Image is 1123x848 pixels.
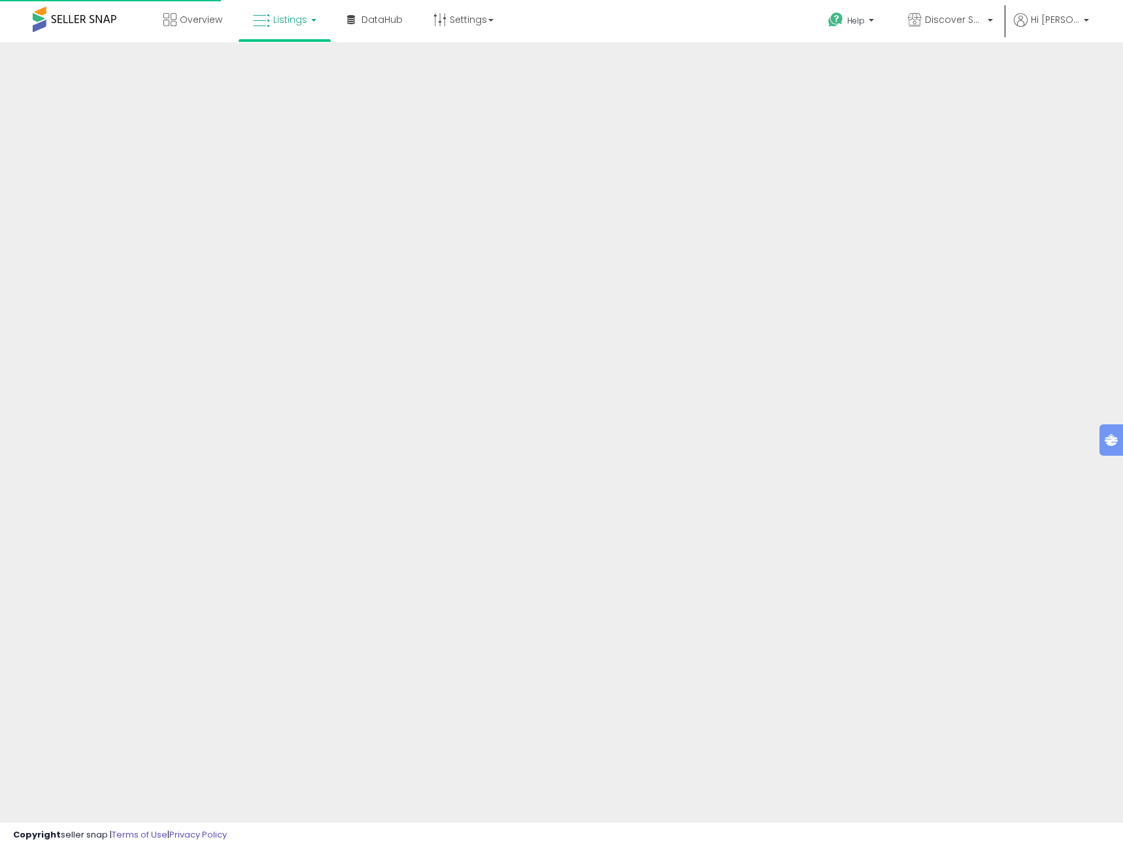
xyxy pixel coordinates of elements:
[1014,13,1089,42] a: Hi [PERSON_NAME]
[818,2,887,42] a: Help
[180,13,222,26] span: Overview
[361,13,403,26] span: DataHub
[1031,13,1080,26] span: Hi [PERSON_NAME]
[828,12,844,28] i: Get Help
[273,13,307,26] span: Listings
[847,15,865,26] span: Help
[925,13,984,26] span: Discover Savings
